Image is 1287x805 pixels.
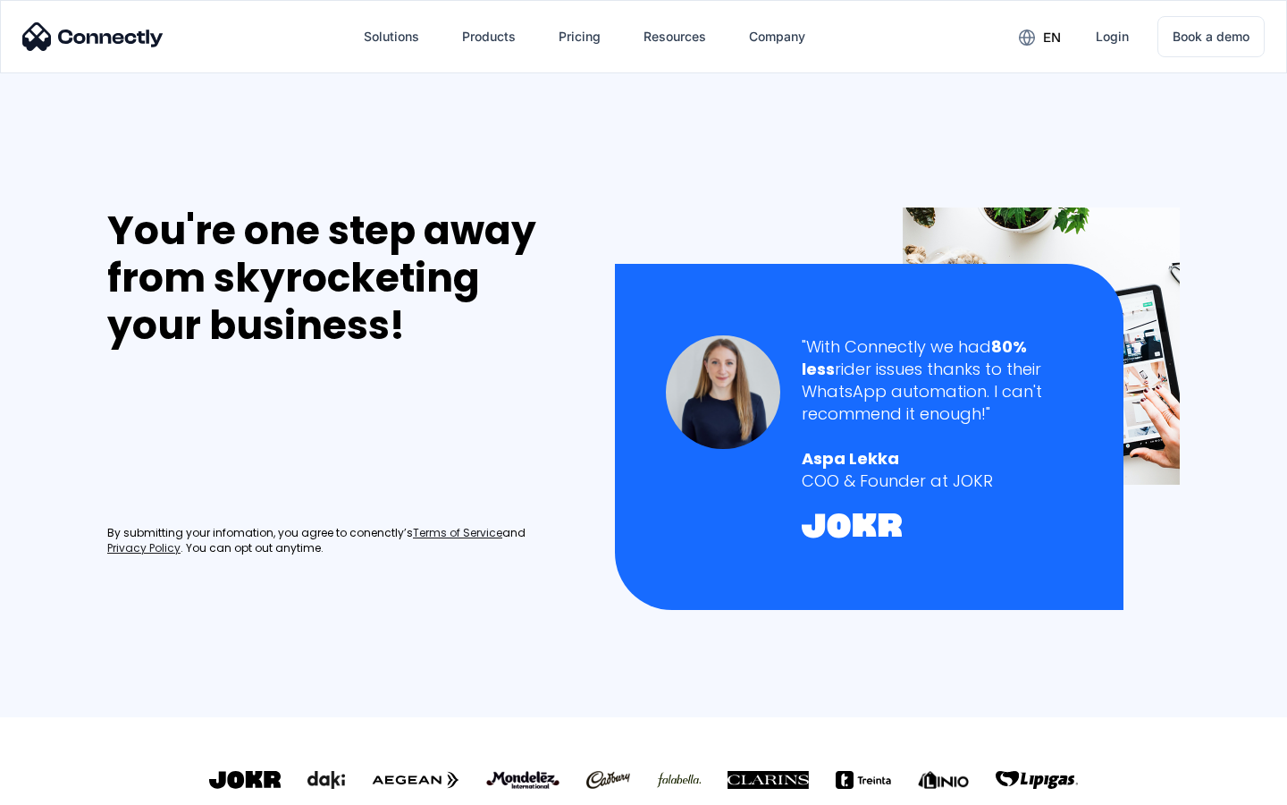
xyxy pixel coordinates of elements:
div: Login [1096,24,1129,49]
div: Resources [643,24,706,49]
div: Solutions [364,24,419,49]
strong: 80% less [802,335,1027,380]
aside: Language selected: English [18,774,107,799]
a: Login [1081,15,1143,58]
div: "With Connectly we had rider issues thanks to their WhatsApp automation. I can't recommend it eno... [802,335,1072,426]
strong: Aspa Lekka [802,447,899,470]
img: Connectly Logo [22,22,164,51]
div: You're one step away from skyrocketing your business! [107,208,577,349]
iframe: Form 0 [107,370,375,504]
a: Terms of Service [413,526,502,541]
ul: Language list [36,774,107,799]
div: Solutions [349,15,433,58]
a: Privacy Policy [107,541,181,556]
div: Company [749,24,805,49]
div: Pricing [559,24,601,49]
div: COO & Founder at JOKR [802,470,1072,492]
div: Products [448,15,530,58]
a: Pricing [544,15,615,58]
div: Company [735,15,820,58]
div: en [1043,25,1061,50]
div: Resources [629,15,720,58]
div: Products [462,24,516,49]
a: Book a demo [1157,16,1265,57]
div: en [1005,23,1074,50]
div: By submitting your infomation, you agree to conenctly’s and . You can opt out anytime. [107,526,577,556]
